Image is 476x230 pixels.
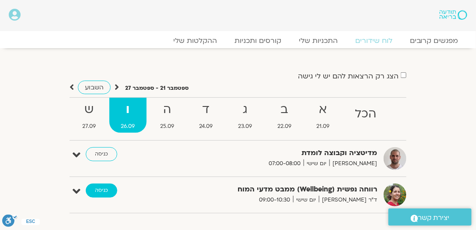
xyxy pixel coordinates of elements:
strong: מדיטציה וקבוצה לומדת [189,147,377,159]
span: 25.09 [148,122,186,131]
strong: ו [109,100,147,120]
a: א21.09 [305,98,342,133]
a: ד24.09 [188,98,225,133]
a: ההקלטות שלי [164,36,226,45]
a: ו26.09 [109,98,147,133]
a: ש27.09 [70,98,108,133]
span: יום שישי [304,159,329,168]
strong: ב [266,100,303,120]
nav: Menu [9,36,467,45]
span: 27.09 [70,122,108,131]
label: הצג רק הרצאות להם יש לי גישה [298,72,399,80]
a: התכניות שלי [290,36,346,45]
span: יום שישי [293,195,319,205]
strong: א [305,100,342,120]
strong: ה [148,100,186,120]
a: כניסה [86,184,117,198]
span: 22.09 [266,122,303,131]
span: יצירת קשר [418,212,450,224]
span: 26.09 [109,122,147,131]
a: ב22.09 [266,98,303,133]
span: השבוע [85,83,104,92]
strong: ד [188,100,225,120]
span: 21.09 [305,122,342,131]
a: לוח שידורים [346,36,401,45]
a: השבוע [78,81,111,94]
span: 09:00-10:30 [256,195,293,205]
span: 07:00-08:00 [266,159,304,168]
span: [PERSON_NAME] [329,159,377,168]
a: ה25.09 [148,98,186,133]
span: ד"ר [PERSON_NAME] [319,195,377,205]
a: יצירת קשר [388,209,472,226]
a: ג23.09 [227,98,264,133]
a: הכל [343,98,388,133]
p: ספטמבר 21 - ספטמבר 27 [125,84,189,93]
a: קורסים ותכניות [226,36,290,45]
a: מפגשים קרובים [401,36,467,45]
span: 23.09 [227,122,264,131]
a: כניסה [86,147,117,161]
span: 24.09 [188,122,225,131]
strong: ג [227,100,264,120]
strong: ש [70,100,108,120]
strong: רווחה נפשית (Wellbeing) ממבט מדעי המוח [189,184,377,195]
strong: הכל [343,104,388,124]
